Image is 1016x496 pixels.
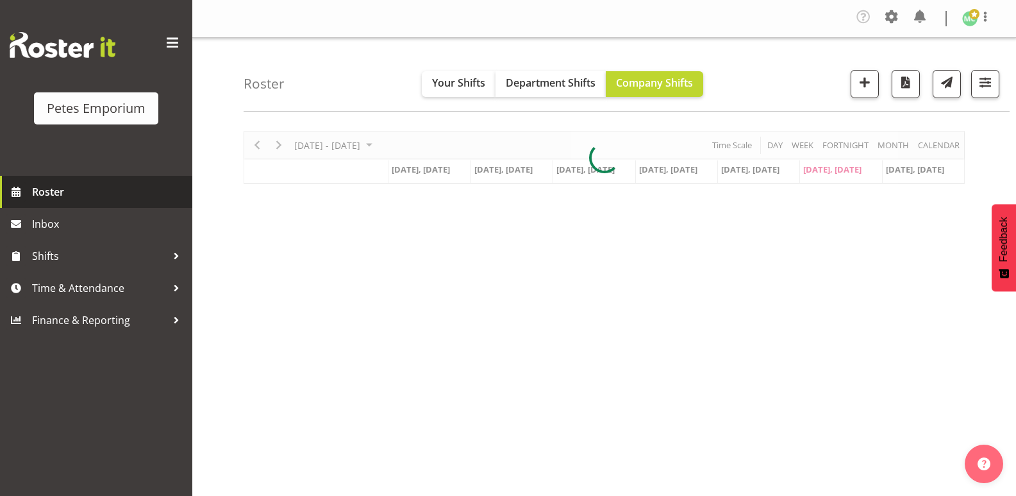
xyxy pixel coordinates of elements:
[971,70,999,98] button: Filter Shifts
[10,32,115,58] img: Rosterit website logo
[422,71,496,97] button: Your Shifts
[244,76,285,91] h4: Roster
[32,214,186,234] span: Inbox
[992,204,1016,291] button: Feedback - Show survey
[32,311,167,330] span: Finance & Reporting
[892,70,920,98] button: Download a PDF of the roster according to the set date range.
[933,70,961,98] button: Send a list of all shifts for the selected filtered period to all rostered employees.
[32,278,167,298] span: Time & Attendance
[606,71,703,97] button: Company Shifts
[998,217,1010,262] span: Feedback
[851,70,879,98] button: Add a new shift
[47,99,146,118] div: Petes Emporium
[506,76,595,90] span: Department Shifts
[32,246,167,266] span: Shifts
[978,458,990,470] img: help-xxl-2.png
[962,11,978,26] img: melissa-cowen2635.jpg
[32,182,186,201] span: Roster
[432,76,485,90] span: Your Shifts
[616,76,693,90] span: Company Shifts
[496,71,606,97] button: Department Shifts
